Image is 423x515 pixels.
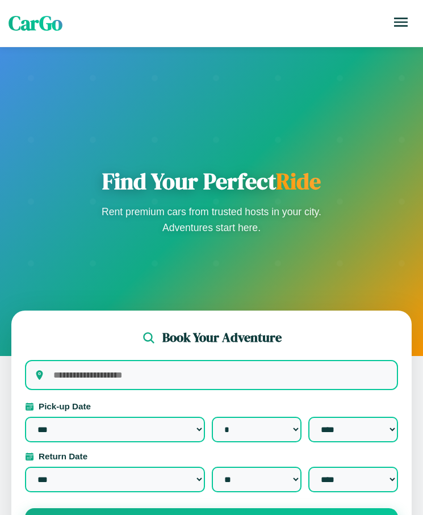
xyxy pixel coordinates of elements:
span: CarGo [9,10,62,37]
h2: Book Your Adventure [162,329,282,346]
p: Rent premium cars from trusted hosts in your city. Adventures start here. [98,204,325,236]
h1: Find Your Perfect [98,168,325,195]
span: Ride [276,166,321,196]
label: Return Date [25,451,398,461]
label: Pick-up Date [25,401,398,411]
